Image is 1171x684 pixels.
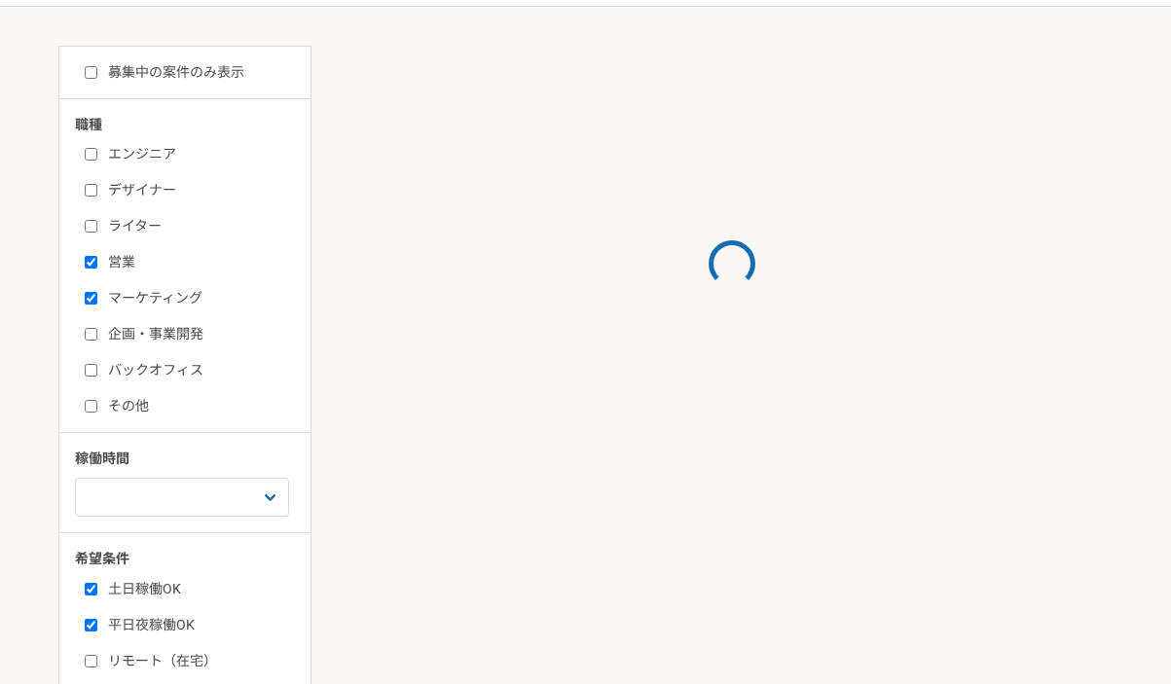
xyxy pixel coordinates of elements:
input: 土日稼働OK [85,583,97,595]
input: デザイナー [85,184,97,197]
span: 希望条件 [75,552,129,567]
span: 職種 [75,117,102,132]
label: エンジニア [85,144,309,164]
label: 平日夜稼働OK [85,615,309,635]
label: リモート（在宅） [85,651,309,671]
span: 稼働時間 [75,450,129,466]
label: マーケティング [85,288,309,308]
label: 企画・事業開発 [85,324,309,344]
label: 営業 [85,252,309,272]
input: ライター [85,220,97,233]
input: エンジニア [85,148,97,161]
input: 募集中の案件のみ表示 [85,66,97,79]
label: その他 [85,396,309,416]
label: ライター [85,216,309,236]
label: 土日稼働OK [85,579,309,599]
label: バックオフィス [85,360,309,380]
input: 企画・事業開発 [85,328,97,341]
label: 募集中の案件のみ表示 [85,62,244,83]
input: リモート（在宅） [85,655,97,667]
input: マーケティング [85,292,97,305]
input: バックオフィス [85,364,97,377]
input: 営業 [85,256,97,269]
input: その他 [85,400,97,413]
input: 平日夜稼働OK [85,619,97,631]
label: デザイナー [85,180,309,200]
